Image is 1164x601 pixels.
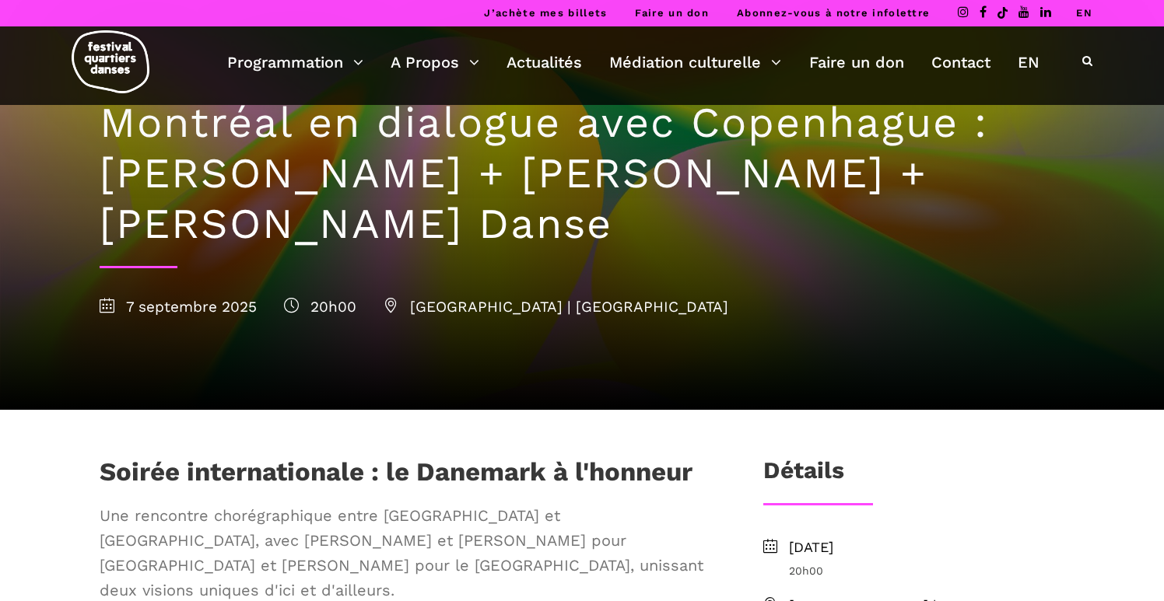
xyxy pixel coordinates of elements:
img: logo-fqd-med [72,30,149,93]
span: [DATE] [789,536,1064,559]
span: [GEOGRAPHIC_DATA] | [GEOGRAPHIC_DATA] [384,298,728,316]
h3: Détails [763,456,844,495]
a: J’achète mes billets [484,7,607,19]
h1: Montréal en dialogue avec Copenhague : [PERSON_NAME] + [PERSON_NAME] + [PERSON_NAME] Danse [100,98,1064,249]
a: Abonnez-vous à notre infolettre [737,7,930,19]
a: Programmation [227,49,363,75]
a: A Propos [391,49,479,75]
a: EN [1076,7,1092,19]
a: Faire un don [635,7,709,19]
span: 20h00 [789,562,1064,579]
span: 20h00 [284,298,356,316]
a: EN [1018,49,1040,75]
a: Faire un don [809,49,904,75]
a: Actualités [507,49,582,75]
a: Contact [931,49,990,75]
span: 7 septembre 2025 [100,298,257,316]
h1: Soirée internationale : le Danemark à l'honneur [100,456,692,495]
a: Médiation culturelle [609,49,781,75]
